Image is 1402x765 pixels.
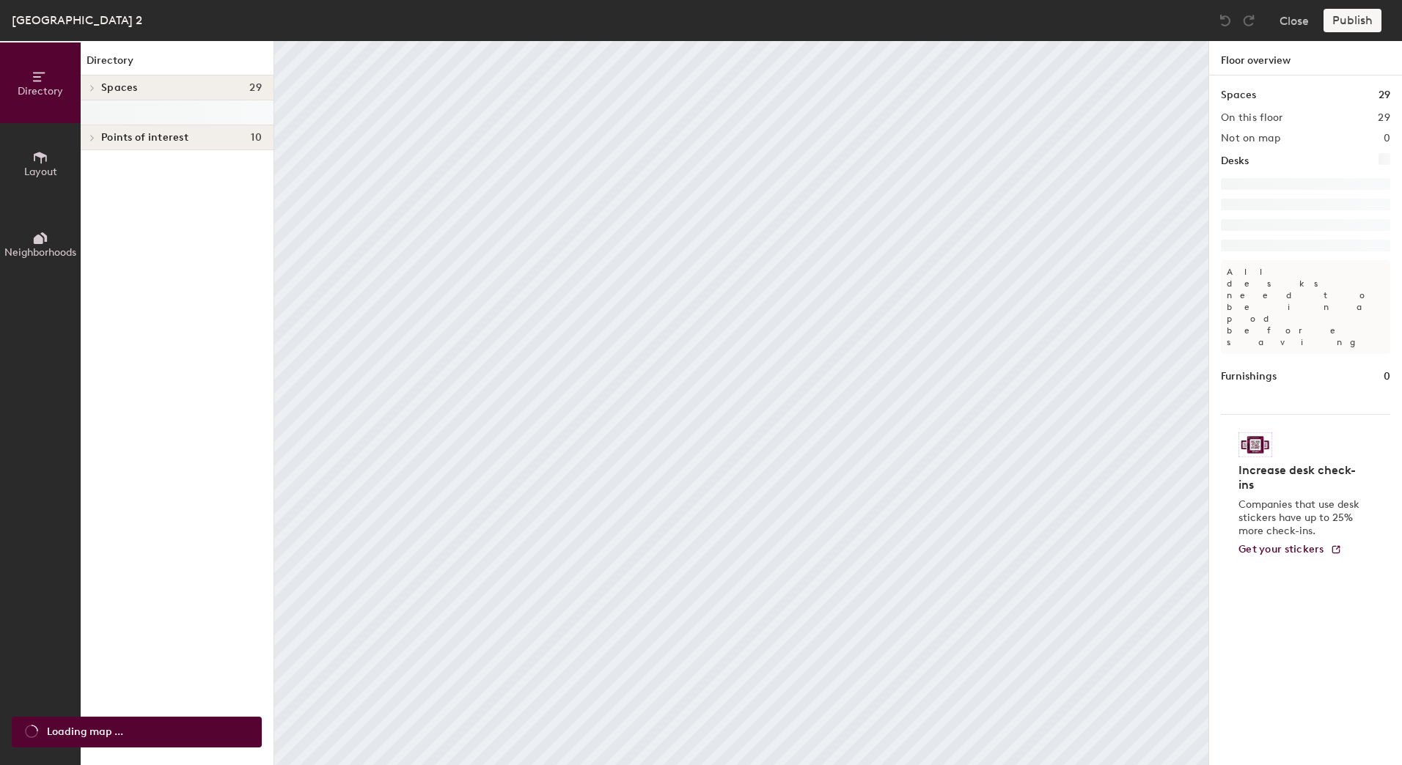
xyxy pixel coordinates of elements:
img: Redo [1241,13,1256,28]
h2: On this floor [1221,112,1283,124]
h1: Furnishings [1221,369,1277,385]
canvas: Map [274,41,1208,765]
img: Undo [1218,13,1233,28]
h1: 29 [1379,87,1390,103]
span: 29 [249,82,262,94]
button: Close [1280,9,1309,32]
span: 10 [251,132,262,144]
span: Loading map ... [47,724,123,740]
h4: Increase desk check-ins [1238,463,1364,492]
p: Companies that use desk stickers have up to 25% more check-ins. [1238,498,1364,538]
span: Spaces [101,82,138,94]
span: Layout [24,166,57,178]
h1: 0 [1384,369,1390,385]
h1: Desks [1221,153,1249,169]
div: [GEOGRAPHIC_DATA] 2 [12,11,142,29]
p: All desks need to be in a pod before saving [1221,260,1390,354]
img: Sticker logo [1238,432,1272,457]
a: Get your stickers [1238,544,1342,556]
span: Neighborhoods [4,246,76,259]
h1: Floor overview [1209,41,1402,75]
h2: Not on map [1221,133,1280,144]
h1: Directory [81,53,274,75]
span: Get your stickers [1238,543,1324,555]
span: Directory [18,85,63,97]
h1: Spaces [1221,87,1256,103]
h2: 29 [1378,112,1390,124]
span: Points of interest [101,132,188,144]
h2: 0 [1384,133,1390,144]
